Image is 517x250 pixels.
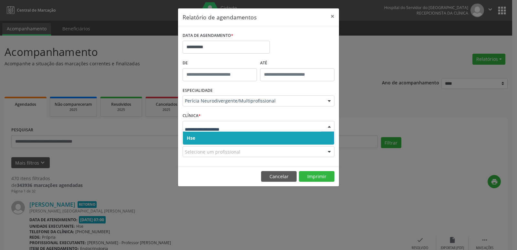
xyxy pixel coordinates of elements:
[183,111,201,121] label: CLÍNICA
[326,8,339,24] button: Close
[185,148,240,155] span: Selecione um profissional
[261,171,297,182] button: Cancelar
[187,135,195,141] span: Hse
[260,58,334,68] label: ATÉ
[183,86,213,96] label: ESPECIALIDADE
[183,58,257,68] label: De
[183,13,257,21] h5: Relatório de agendamentos
[185,98,321,104] span: Perícia Neurodivergente/Multiprofissional
[299,171,334,182] button: Imprimir
[183,31,233,41] label: DATA DE AGENDAMENTO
